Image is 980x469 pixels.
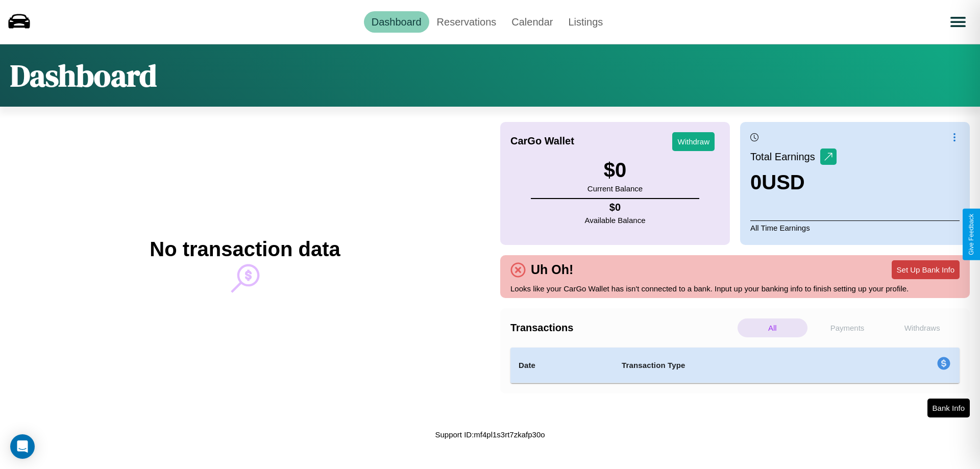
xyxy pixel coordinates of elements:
[750,171,837,194] h3: 0 USD
[364,11,429,33] a: Dashboard
[510,135,574,147] h4: CarGo Wallet
[10,434,35,459] div: Open Intercom Messenger
[510,282,960,295] p: Looks like your CarGo Wallet has isn't connected to a bank. Input up your banking info to finish ...
[944,8,972,36] button: Open menu
[150,238,340,261] h2: No transaction data
[435,428,545,441] p: Support ID: mf4pl1s3rt7zkafp30o
[10,55,157,96] h1: Dashboard
[510,348,960,383] table: simple table
[429,11,504,33] a: Reservations
[504,11,560,33] a: Calendar
[587,159,643,182] h3: $ 0
[927,399,970,417] button: Bank Info
[510,322,735,334] h4: Transactions
[587,182,643,195] p: Current Balance
[750,147,820,166] p: Total Earnings
[519,359,605,372] h4: Date
[672,132,715,151] button: Withdraw
[622,359,853,372] h4: Transaction Type
[585,213,646,227] p: Available Balance
[750,220,960,235] p: All Time Earnings
[585,202,646,213] h4: $ 0
[892,260,960,279] button: Set Up Bank Info
[887,318,957,337] p: Withdraws
[526,262,578,277] h4: Uh Oh!
[560,11,610,33] a: Listings
[738,318,807,337] p: All
[813,318,883,337] p: Payments
[968,214,975,255] div: Give Feedback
